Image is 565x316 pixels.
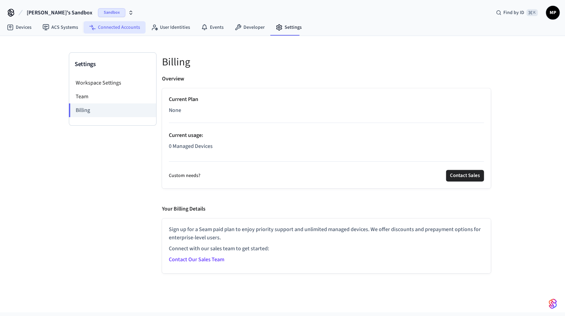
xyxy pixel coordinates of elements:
p: Sign up for a Seam paid plan to enjoy priority support and unlimited managed devices. We offer di... [169,225,484,242]
div: Custom needs? [169,170,484,181]
p: Current usage : [169,131,484,139]
h5: Billing [162,55,491,69]
button: MP [546,6,560,20]
span: Find by ID [503,9,524,16]
a: Devices [1,21,37,34]
div: Find by ID⌘ K [490,7,543,19]
a: Settings [270,21,307,34]
p: 0 Managed Devices [169,142,484,150]
p: Connect with our sales team to get started: [169,244,484,253]
a: Developer [229,21,270,34]
a: Contact Our Sales Team [169,256,224,263]
h3: Settings [75,60,151,69]
span: ⌘ K [526,9,538,16]
span: None [169,106,181,114]
a: ACS Systems [37,21,84,34]
span: [PERSON_NAME]'s Sandbox [27,9,92,17]
p: Current Plan [169,95,484,103]
a: Events [196,21,229,34]
p: Overview [162,75,184,83]
span: MP [547,7,559,19]
button: Contact Sales [446,170,484,181]
p: Your Billing Details [162,205,205,213]
li: Workspace Settings [69,76,156,90]
li: Team [69,90,156,103]
a: User Identities [146,21,196,34]
img: SeamLogoGradient.69752ec5.svg [549,298,557,309]
li: Billing [69,103,156,117]
a: Connected Accounts [84,21,146,34]
span: Sandbox [98,8,125,17]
